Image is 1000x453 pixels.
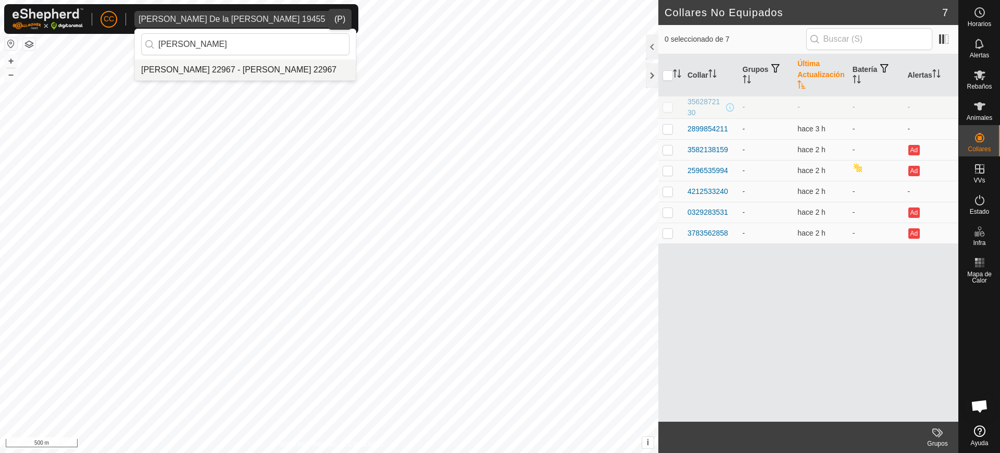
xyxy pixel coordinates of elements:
td: - [903,96,958,118]
td: - [848,181,904,202]
th: Batería [848,54,904,96]
span: Mapa de Calor [961,271,997,284]
span: 7 [942,5,948,20]
span: Horarios [968,21,991,27]
td: - [848,223,904,243]
p-sorticon: Activar para ordenar [673,71,681,79]
a: Política de Privacidad [276,439,335,449]
th: Grupos [739,54,794,96]
div: 3783562858 [687,228,728,239]
button: Ad [908,207,920,218]
td: - [739,139,794,160]
td: - [848,96,904,118]
ul: Option List [135,59,356,80]
input: Buscar por región, país, empresa o propiedad [141,33,349,55]
button: i [642,437,654,448]
div: Chat abierto [964,390,995,422]
td: - [903,118,958,139]
td: - [739,223,794,243]
p-sorticon: Activar para ordenar [708,71,717,79]
td: - [739,160,794,181]
span: 0 seleccionado de 7 [665,34,806,45]
span: Animales [967,115,992,121]
div: 3582138159 [687,144,728,155]
p-sorticon: Activar para ordenar [932,71,941,79]
span: Rebaños [967,83,992,90]
span: Alertas [970,52,989,58]
span: 26 sept 2025, 8:32 [797,187,826,195]
td: - [739,96,794,118]
p-sorticon: Activar para ordenar [743,77,751,85]
button: + [5,55,17,67]
td: - [739,118,794,139]
li: Carlos Bodas Velasco 22967 [135,59,356,80]
span: VVs [973,177,985,183]
span: Collares [968,146,991,152]
div: [PERSON_NAME] 22967 - [PERSON_NAME] 22967 [141,64,336,76]
button: Ad [908,145,920,155]
div: dropdown trigger [329,11,350,28]
input: Buscar (S) [806,28,932,50]
button: – [5,68,17,81]
img: Logo Gallagher [12,8,83,30]
span: Infra [973,240,985,246]
div: Grupos [917,439,958,448]
span: Maria Esperanza De la cruz Caselles 19455 [134,11,329,28]
a: Contáctenos [348,439,383,449]
span: 26 sept 2025, 8:32 [797,166,826,175]
span: i [647,438,649,447]
span: CC [104,14,114,25]
div: [PERSON_NAME] De la [PERSON_NAME] 19455 [139,15,325,23]
a: Ayuda [959,421,1000,450]
span: 26 sept 2025, 8:32 [797,229,826,237]
th: Collar [683,54,739,96]
button: Restablecer Mapa [5,38,17,50]
span: - [797,103,800,111]
button: Ad [908,166,920,176]
span: 26 sept 2025, 7:32 [797,125,826,133]
th: Última Actualización [793,54,848,96]
td: - [848,118,904,139]
p-sorticon: Activar para ordenar [797,82,806,90]
span: 26 sept 2025, 8:32 [797,145,826,154]
div: 0329283531 [687,207,728,218]
button: Ad [908,228,920,239]
th: Alertas [903,54,958,96]
div: 2596535994 [687,165,728,176]
button: Capas del Mapa [23,38,35,51]
div: 3562872130 [687,96,724,118]
h2: Collares No Equipados [665,6,942,19]
td: - [739,181,794,202]
div: 4212533240 [687,186,728,197]
div: 2899854211 [687,124,728,134]
td: - [848,139,904,160]
span: 26 sept 2025, 8:32 [797,208,826,216]
p-sorticon: Activar para ordenar [853,77,861,85]
td: - [903,181,958,202]
span: Estado [970,209,989,215]
td: - [848,202,904,223]
span: Ayuda [971,440,989,446]
td: - [739,202,794,223]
